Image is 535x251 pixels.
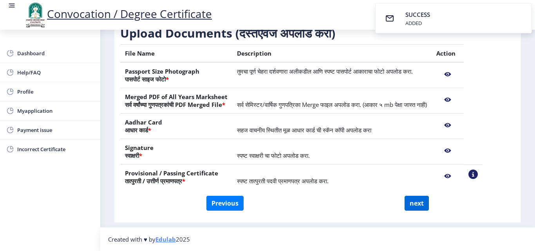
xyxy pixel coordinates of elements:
h3: Upload Documents (दस्तऐवज अपलोड करा) [120,25,483,41]
nb-action: View File [436,118,459,132]
span: Payment issue [17,125,94,135]
a: Convocation / Degree Certificate [23,6,212,21]
nb-action: View File [436,169,459,183]
span: Profile [17,87,94,96]
span: SUCCESS [405,11,430,18]
a: Edulab [155,235,176,243]
button: next [405,196,429,211]
span: Help/FAQ [17,68,94,77]
th: Passport Size Photograph पासपोर्ट साइज फोटो [120,62,232,88]
span: सहज वाचनीय स्थितीत मूळ आधार कार्ड ची स्कॅन कॉपी अपलोड करा [237,126,371,134]
th: Provisional / Passing Certificate तात्पुरती / उत्तीर्ण प्रमाणपत्र [120,164,232,190]
th: Aadhar Card आधार कार्ड [120,114,232,139]
span: Dashboard [17,49,94,58]
span: स्पष्ट स्वाक्षरी चा फोटो अपलोड करा. [237,152,310,159]
button: Previous [206,196,244,211]
span: स्पष्ट तात्पुरती पदवी प्रमाणपत्र अपलोड करा. [237,177,329,185]
td: तुमचा पूर्ण चेहरा दर्शवणारा अलीकडील आणि स्पष्ट पासपोर्ट आकाराचा फोटो अपलोड करा. [232,62,432,88]
span: Incorrect Certificate [17,144,94,154]
span: सर्व सेमिस्टर/वार्षिक गुणपत्रिका Merge फाइल अपलोड करा. (आकार ५ mb पेक्षा जास्त नाही) [237,101,427,108]
th: Description [232,45,432,63]
span: Myapplication [17,106,94,116]
nb-action: View Sample PDC [468,170,478,179]
th: Signature स्वाक्षरी [120,139,232,164]
th: File Name [120,45,232,63]
img: logo [23,2,47,28]
th: Action [432,45,464,63]
div: ADDED [405,20,432,27]
th: Merged PDF of All Years Marksheet सर्व वर्षांच्या गुणपत्रकांची PDF Merged File [120,88,232,114]
nb-action: View File [436,144,459,158]
span: Created with ♥ by 2025 [108,235,190,243]
nb-action: View File [436,67,459,81]
nb-action: View File [436,93,459,107]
